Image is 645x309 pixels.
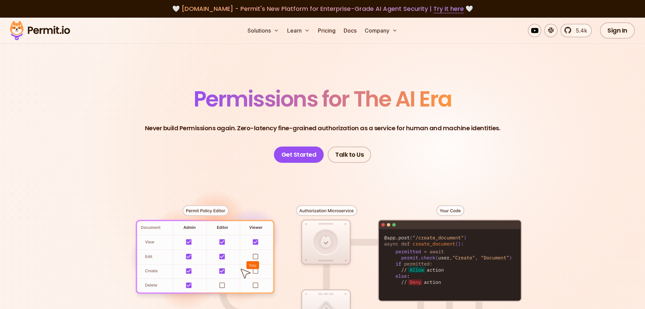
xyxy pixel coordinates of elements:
button: Learn [284,24,313,37]
span: Permissions for The AI Era [194,84,452,114]
a: Try it here [433,4,464,13]
a: Docs [341,24,359,37]
a: Pricing [315,24,338,37]
img: Permit logo [7,19,73,42]
span: 5.4k [572,26,587,35]
button: Solutions [245,24,282,37]
a: Get Started [274,147,324,163]
div: 🤍 🤍 [16,4,629,14]
a: 5.4k [560,24,592,37]
button: Company [362,24,400,37]
a: Talk to Us [328,147,371,163]
p: Never build Permissions again. Zero-latency fine-grained authorization as a service for human and... [145,123,500,133]
a: Sign In [600,22,635,39]
span: [DOMAIN_NAME] - Permit's New Platform for Enterprise-Grade AI Agent Security | [181,4,464,13]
